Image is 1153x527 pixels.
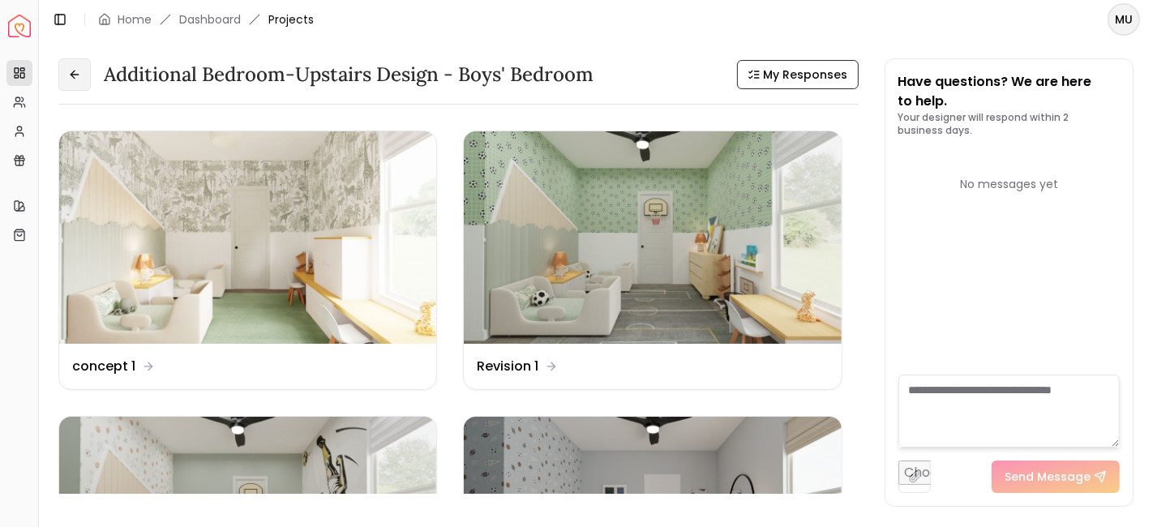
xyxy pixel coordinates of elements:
[764,66,848,83] span: My Responses
[59,131,436,344] img: concept 1
[8,15,31,37] img: Spacejoy Logo
[464,131,841,344] img: Revision 1
[477,357,538,376] dd: Revision 1
[898,176,1121,192] div: No messages yet
[268,11,314,28] span: Projects
[98,11,314,28] nav: breadcrumb
[1108,3,1140,36] button: MU
[1109,5,1138,34] span: MU
[898,72,1121,111] p: Have questions? We are here to help.
[72,357,135,376] dd: concept 1
[58,131,437,390] a: concept 1concept 1
[737,60,859,89] button: My Responses
[8,15,31,37] a: Spacejoy
[463,131,842,390] a: Revision 1Revision 1
[104,62,594,88] h3: Additional Bedroom-Upstairs design - Boys' Bedroom
[898,111,1121,137] p: Your designer will respond within 2 business days.
[179,11,241,28] a: Dashboard
[118,11,152,28] a: Home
